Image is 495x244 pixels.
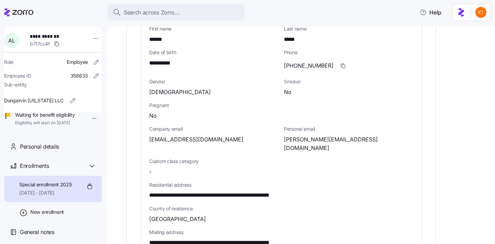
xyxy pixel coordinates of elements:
span: New enrollment [30,209,64,216]
span: Custom class category [149,158,278,165]
span: [GEOGRAPHIC_DATA] [149,215,206,223]
span: [DATE] - [DATE] [19,189,72,196]
span: Mailing address [149,229,413,236]
img: aad2ddc74cf02b1998d54877cdc71599 [475,7,486,18]
span: Role [4,59,13,66]
span: Pregnant [149,102,413,109]
button: Search across Zorro... [107,4,245,21]
span: Personal details [20,142,59,151]
span: - [149,167,152,176]
span: Employee ID [4,72,31,79]
span: Eligibility will start on [DATE] [15,120,75,126]
span: County of residence [149,205,413,212]
span: Last name [284,25,413,32]
span: Special enrollment 2025 [19,181,72,188]
span: [DEMOGRAPHIC_DATA] [149,88,211,96]
span: Phone [284,49,413,56]
span: No [149,112,157,120]
span: Smoker [284,78,413,85]
span: Company email [149,126,278,132]
span: Sub-entity [4,81,27,88]
span: Gender [149,78,278,85]
span: No [284,88,291,96]
span: Residential address [149,182,413,188]
button: Help [414,5,447,19]
span: Search across Zorro... [124,8,179,17]
span: [PERSON_NAME][EMAIL_ADDRESS][DOMAIN_NAME] [284,135,413,152]
span: Employee [67,59,88,66]
span: Dungarvin [US_STATE] LLC [4,97,63,104]
span: Enrollments [20,162,49,170]
span: Help [420,8,441,16]
span: Date of birth [149,49,278,56]
span: Waiting for benefit eligibility [15,112,75,118]
span: b717cc4f [30,40,50,47]
span: 358633 [70,72,88,79]
span: General notes [20,228,54,236]
span: First name [149,25,278,32]
span: [PHONE_NUMBER] [284,61,333,70]
span: Personal email [284,126,413,132]
span: A L [8,38,15,43]
span: [EMAIL_ADDRESS][DOMAIN_NAME] [149,135,243,144]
